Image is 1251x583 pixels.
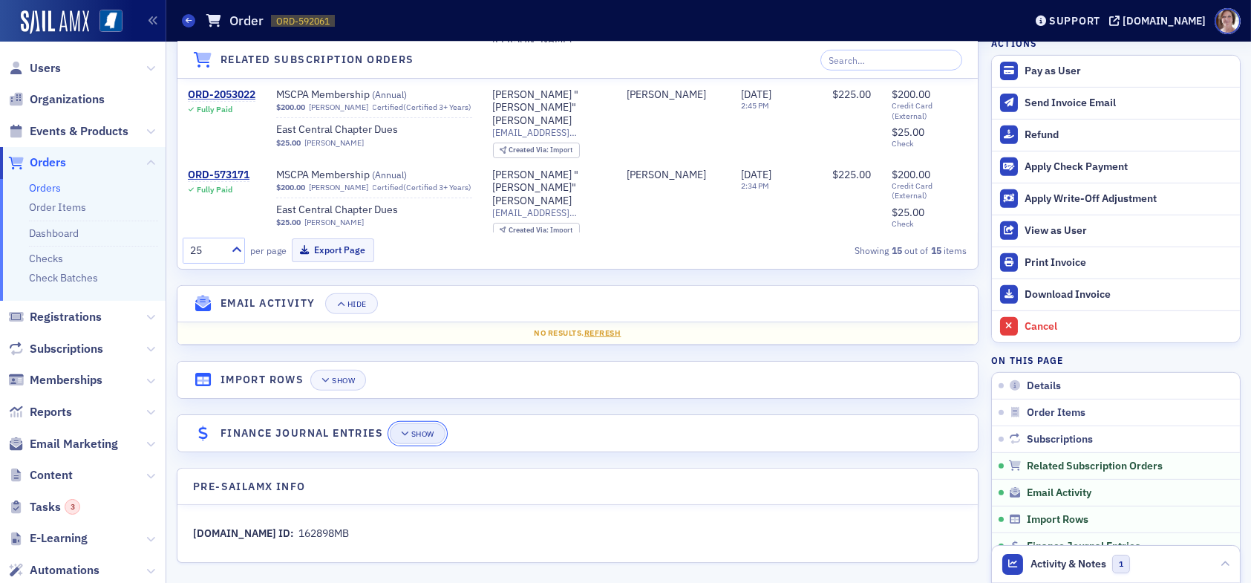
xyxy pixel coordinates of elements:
div: 25 [190,243,223,258]
div: Download Invoice [1025,288,1232,302]
span: Doug Coleman [627,169,720,182]
a: Organizations [8,91,105,108]
button: Show [310,370,366,391]
strong: 15 [889,244,904,257]
span: $25.00 [276,218,301,227]
a: Dashboard [29,227,79,240]
button: Cancel [992,310,1240,342]
a: MSCPA Membership (Annual) [276,88,463,102]
a: [PERSON_NAME] [309,102,368,112]
h4: Related Subscription Orders [221,52,414,68]
label: per page [250,244,287,257]
span: Email Activity [1027,486,1091,500]
span: $25.00 [892,126,925,139]
a: E-Learning [8,530,88,547]
div: Apply Check Payment [1025,160,1232,174]
a: Events & Products [8,123,128,140]
span: Organizations [30,91,105,108]
div: Cancel [1025,320,1232,333]
a: Content [8,467,73,483]
div: Refund [1025,128,1232,142]
span: Events & Products [30,123,128,140]
a: Check Batches [29,271,98,284]
a: Memberships [8,372,102,388]
a: East Central Chapter Dues [276,123,463,137]
button: Refund [992,118,1240,150]
h4: Pre-SailAMX Info [193,479,305,495]
span: Tasks [30,499,80,515]
a: Order Items [29,201,86,214]
h4: Actions [991,36,1037,50]
div: No results. [188,328,967,339]
span: Content [30,467,73,483]
img: SailAMX [99,10,123,33]
button: Apply Check Payment [992,150,1240,182]
a: [PERSON_NAME] [627,169,706,182]
div: Created Via: Import [493,143,580,158]
span: ORD-592061 [276,15,330,27]
div: Apply Write-Off Adjustment [1025,192,1232,206]
span: [EMAIL_ADDRESS][DOMAIN_NAME] [493,207,607,218]
span: Credit Card (External) [892,181,967,201]
span: Import Rows [1027,513,1088,527]
h4: Finance Journal Entries [221,426,383,441]
a: ORD-2053022 [188,88,255,102]
div: Send Invoice Email [1025,97,1232,110]
span: Details [1027,380,1061,393]
h4: Import Rows [221,372,304,388]
div: [DOMAIN_NAME] [1123,14,1206,27]
div: Hide [347,300,367,308]
h4: On this page [991,353,1241,366]
span: ( Annual ) [372,169,407,180]
time: 2:34 PM [741,180,769,191]
span: E-Learning [30,530,88,547]
a: Subscriptions [8,341,103,357]
span: ( Annual ) [372,88,407,100]
span: $25.00 [892,206,925,219]
a: ORD-573171 [188,169,249,182]
div: Created Via: Import [493,223,580,238]
a: Automations [8,562,99,579]
span: Created Via : [509,225,550,235]
h4: Email Activity [221,296,316,311]
span: Doug Coleman [627,88,720,102]
span: Check [892,219,967,229]
span: Profile [1215,8,1241,34]
span: Credit Card (External) [892,101,967,120]
a: East Central Chapter Dues [276,203,463,217]
a: View Homepage [89,10,123,35]
a: Orders [8,154,66,171]
div: Show [411,430,434,438]
div: Fully Paid [197,105,232,114]
span: Check [892,139,967,149]
span: Subscriptions [1027,433,1093,446]
button: Apply Write-Off Adjustment [992,182,1240,214]
span: $25.00 [276,138,301,148]
span: [EMAIL_ADDRESS][DOMAIN_NAME] [493,127,607,138]
button: Pay as User [992,55,1240,86]
a: Tasks3 [8,499,80,515]
img: SailAMX [21,10,89,34]
div: Showing out of items [716,244,967,257]
a: Checks [29,252,63,265]
div: Print Invoice [1025,256,1232,270]
span: $225.00 [833,168,872,181]
span: Registrations [30,309,102,325]
a: [PERSON_NAME] "[PERSON_NAME]" [PERSON_NAME] [493,88,607,128]
span: $200.00 [276,183,305,192]
div: Show [332,377,355,385]
div: 162898MB [298,526,349,541]
span: Users [30,60,61,76]
a: Print Invoice [992,246,1240,278]
span: Automations [30,562,99,579]
time: 2:45 PM [741,100,769,111]
span: Created Via : [509,145,550,154]
button: Send Invoice Email [992,86,1240,118]
div: Certified (Certified 3+ Years) [373,183,472,192]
